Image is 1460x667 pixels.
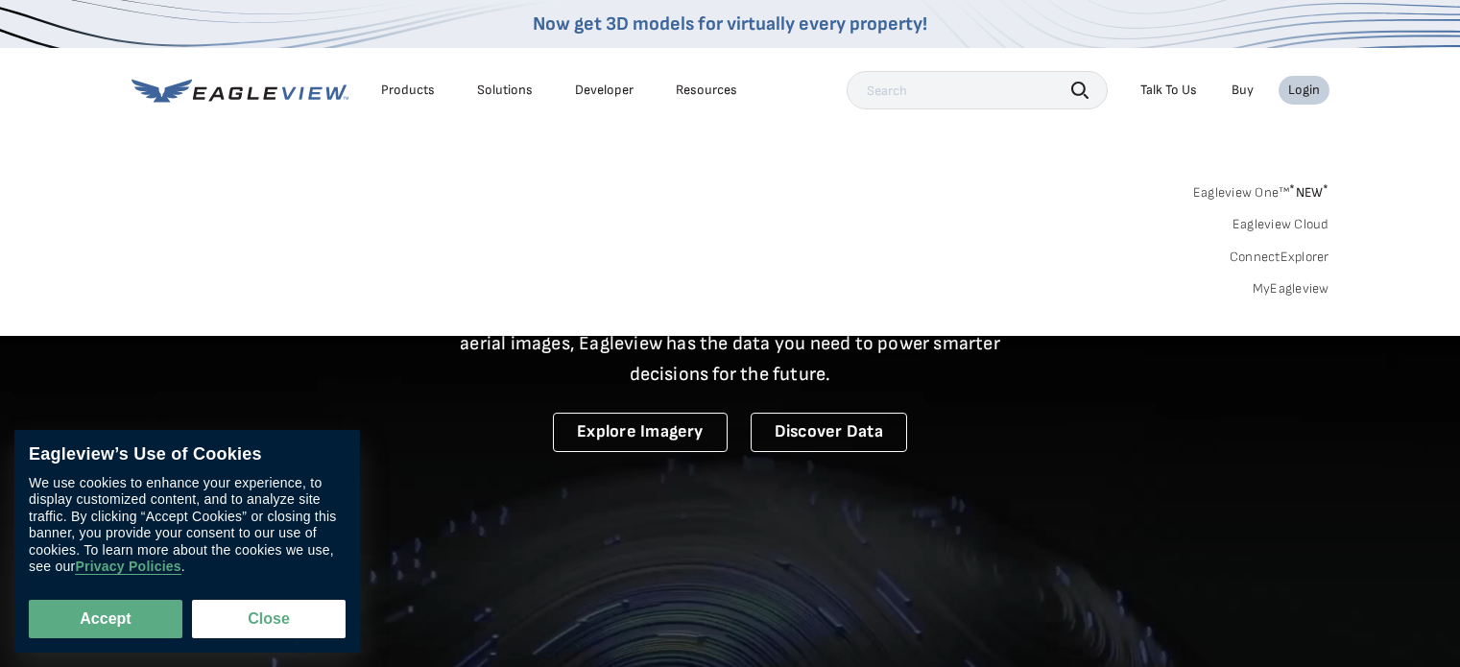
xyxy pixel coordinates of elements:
a: Buy [1232,82,1254,99]
button: Accept [29,600,182,638]
a: Eagleview Cloud [1233,216,1329,233]
div: Talk To Us [1140,82,1197,99]
a: Developer [575,82,634,99]
input: Search [847,71,1108,109]
p: A new era starts here. Built on more than 3.5 billion high-resolution aerial images, Eagleview ha... [437,298,1024,390]
div: Login [1288,82,1320,99]
a: Discover Data [751,413,907,452]
div: Products [381,82,435,99]
button: Close [192,600,346,638]
div: Resources [676,82,737,99]
a: ConnectExplorer [1230,249,1329,266]
a: MyEagleview [1253,280,1329,298]
a: Now get 3D models for virtually every property! [533,12,927,36]
div: Solutions [477,82,533,99]
a: Privacy Policies [75,560,180,576]
div: Eagleview’s Use of Cookies [29,444,346,465]
span: NEW [1289,184,1328,201]
a: Explore Imagery [553,413,728,452]
div: We use cookies to enhance your experience, to display customized content, and to analyze site tra... [29,475,346,576]
a: Eagleview One™*NEW* [1193,179,1329,201]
